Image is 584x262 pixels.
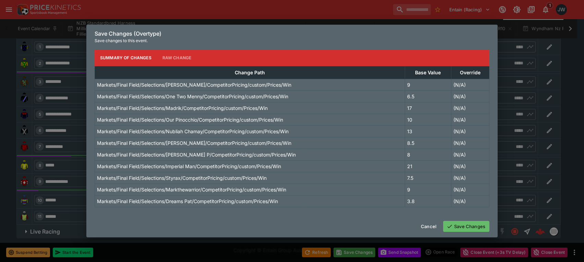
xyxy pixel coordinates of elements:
[95,37,489,44] p: Save changes to this event.
[405,90,451,102] td: 6.5
[417,221,440,232] button: Cancel
[97,128,289,135] p: Markets/Final Field/Selections/Nubliah Chamay/CompetitorPricing/custom/Prices/Win
[97,93,288,100] p: Markets/Final Field/Selections/One Two Menny/CompetitorPricing/custom/Prices/Win
[95,30,489,37] h6: Save Changes (Overtype)
[97,139,291,147] p: Markets/Final Field/Selections/[PERSON_NAME]/CompetitorPricing/custom/Prices/Win
[405,114,451,125] td: 10
[451,102,489,114] td: (N/A)
[451,137,489,149] td: (N/A)
[405,149,451,160] td: 8
[95,50,157,66] button: Summary of Changes
[97,186,286,193] p: Markets/Final Field/Selections/Markthewarrior/CompetitorPricing/custom/Prices/Win
[95,66,405,79] th: Change Path
[157,50,197,66] button: Raw Change
[443,221,489,232] button: Save Changes
[97,151,296,158] p: Markets/Final Field/Selections/[PERSON_NAME] P/CompetitorPricing/custom/Prices/Win
[451,149,489,160] td: (N/A)
[405,195,451,207] td: 3.8
[451,66,489,79] th: Override
[451,195,489,207] td: (N/A)
[451,184,489,195] td: (N/A)
[451,90,489,102] td: (N/A)
[97,174,267,182] p: Markets/Final Field/Selections/Styrax/CompetitorPricing/custom/Prices/Win
[97,198,278,205] p: Markets/Final Field/Selections/Dreams Pat/CompetitorPricing/custom/Prices/Win
[405,160,451,172] td: 21
[405,184,451,195] td: 9
[405,125,451,137] td: 13
[405,79,451,90] td: 9
[97,104,268,112] p: Markets/Final Field/Selections/Madrik/CompetitorPricing/custom/Prices/Win
[451,125,489,137] td: (N/A)
[405,66,451,79] th: Base Value
[405,172,451,184] td: 7.5
[97,163,281,170] p: Markets/Final Field/Selections/Imperial Man/CompetitorPricing/custom/Prices/Win
[451,114,489,125] td: (N/A)
[405,102,451,114] td: 17
[97,116,283,123] p: Markets/Final Field/Selections/Our Pinocchio/CompetitorPricing/custom/Prices/Win
[451,172,489,184] td: (N/A)
[451,160,489,172] td: (N/A)
[451,79,489,90] td: (N/A)
[405,137,451,149] td: 8.5
[97,81,291,88] p: Markets/Final Field/Selections/[PERSON_NAME]/CompetitorPricing/custom/Prices/Win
